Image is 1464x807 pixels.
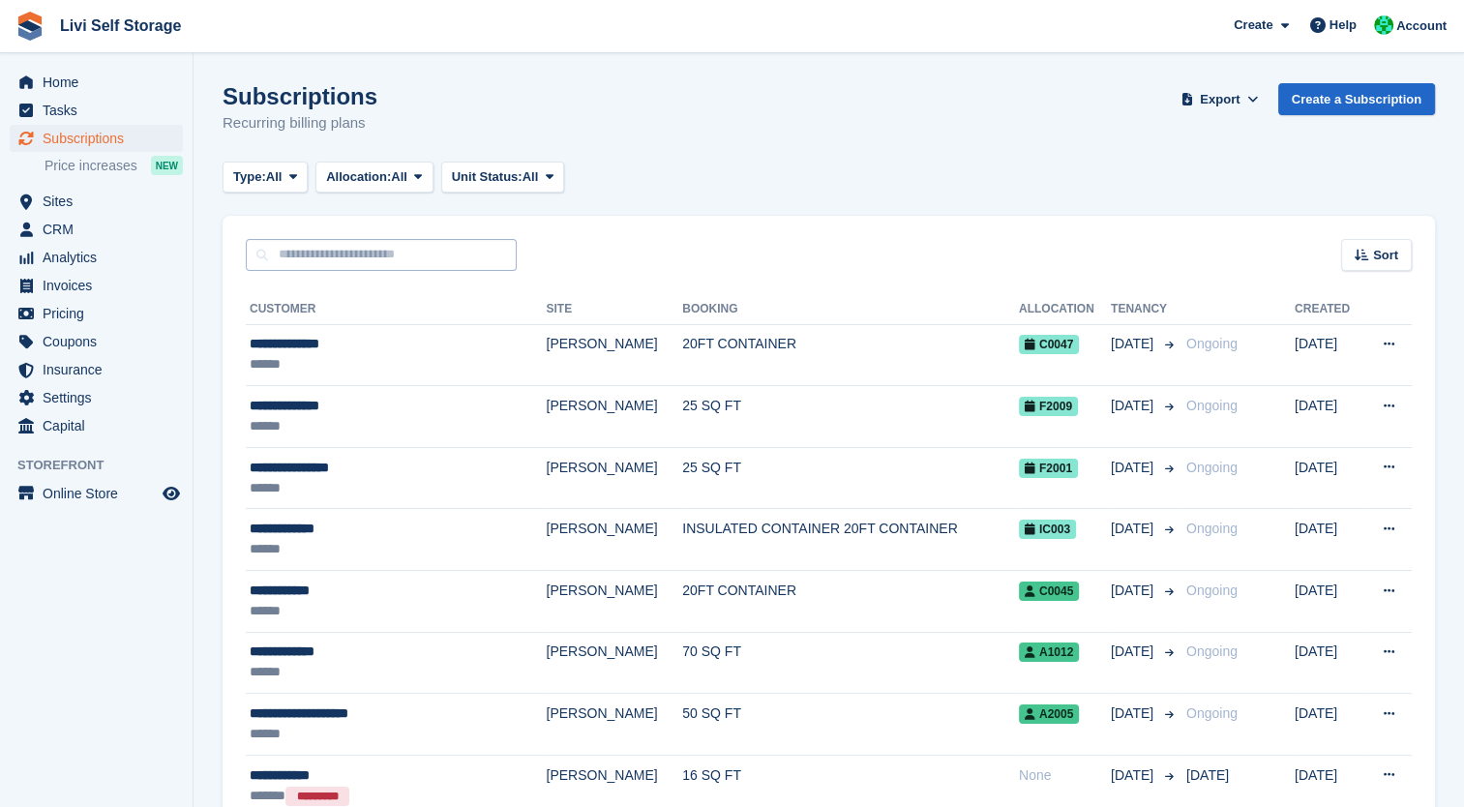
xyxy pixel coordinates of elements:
span: Sort [1373,246,1398,265]
span: Allocation: [326,167,391,187]
span: [DATE] [1111,334,1157,354]
span: [DATE] [1111,703,1157,724]
a: menu [10,356,183,383]
button: Unit Status: All [441,162,564,194]
span: [DATE] [1111,519,1157,539]
a: menu [10,300,183,327]
span: A2005 [1019,704,1079,724]
a: menu [10,97,183,124]
span: Ongoing [1186,398,1238,413]
span: Type: [233,167,266,187]
td: [DATE] [1295,386,1362,448]
a: menu [10,216,183,243]
span: Online Store [43,480,159,507]
td: [DATE] [1295,509,1362,571]
a: menu [10,188,183,215]
span: Sites [43,188,159,215]
td: [PERSON_NAME] [546,324,682,386]
td: 20FT CONTAINER [682,324,1019,386]
span: Coupons [43,328,159,355]
span: F2009 [1019,397,1078,416]
h1: Subscriptions [223,83,377,109]
span: Pricing [43,300,159,327]
a: menu [10,125,183,152]
a: Preview store [160,482,183,505]
a: Price increases NEW [45,155,183,176]
div: NEW [151,156,183,175]
span: CRM [43,216,159,243]
td: [PERSON_NAME] [546,447,682,509]
a: menu [10,328,183,355]
a: menu [10,69,183,96]
span: Price increases [45,157,137,175]
a: menu [10,384,183,411]
span: C0047 [1019,335,1079,354]
span: Home [43,69,159,96]
span: Tasks [43,97,159,124]
span: Export [1200,90,1240,109]
span: Storefront [17,456,193,475]
span: Ongoing [1186,705,1238,721]
td: [DATE] [1295,632,1362,694]
span: Create [1234,15,1272,35]
span: Ongoing [1186,583,1238,598]
span: [DATE] [1111,765,1157,786]
span: Insurance [43,356,159,383]
span: Account [1396,16,1447,36]
td: [DATE] [1295,694,1362,756]
span: Ongoing [1186,521,1238,536]
div: None [1019,765,1111,786]
td: [DATE] [1295,324,1362,386]
span: All [266,167,283,187]
span: F2001 [1019,459,1078,478]
td: INSULATED CONTAINER 20FT CONTAINER [682,509,1019,571]
a: Create a Subscription [1278,83,1435,115]
img: stora-icon-8386f47178a22dfd0bd8f6a31ec36ba5ce8667c1dd55bd0f319d3a0aa187defe.svg [15,12,45,41]
span: Help [1330,15,1357,35]
span: Settings [43,384,159,411]
span: [DATE] [1111,396,1157,416]
td: [PERSON_NAME] [546,386,682,448]
button: Allocation: All [315,162,433,194]
a: menu [10,244,183,271]
span: A1012 [1019,643,1079,662]
td: [PERSON_NAME] [546,509,682,571]
td: [PERSON_NAME] [546,694,682,756]
a: menu [10,412,183,439]
th: Booking [682,294,1019,325]
a: menu [10,480,183,507]
span: Ongoing [1186,336,1238,351]
span: Subscriptions [43,125,159,152]
th: Site [546,294,682,325]
span: Ongoing [1186,643,1238,659]
img: Joe Robertson [1374,15,1393,35]
th: Customer [246,294,546,325]
th: Tenancy [1111,294,1179,325]
span: All [391,167,407,187]
a: Livi Self Storage [52,10,189,42]
span: Unit Status: [452,167,523,187]
span: [DATE] [1186,767,1229,783]
span: IC003 [1019,520,1076,539]
p: Recurring billing plans [223,112,377,134]
span: Capital [43,412,159,439]
td: 25 SQ FT [682,386,1019,448]
span: All [523,167,539,187]
td: 20FT CONTAINER [682,571,1019,633]
span: [DATE] [1111,458,1157,478]
span: [DATE] [1111,581,1157,601]
td: [DATE] [1295,447,1362,509]
span: C0045 [1019,582,1079,601]
button: Type: All [223,162,308,194]
td: 25 SQ FT [682,447,1019,509]
span: Analytics [43,244,159,271]
a: menu [10,272,183,299]
td: [DATE] [1295,571,1362,633]
span: Ongoing [1186,460,1238,475]
button: Export [1178,83,1263,115]
td: [PERSON_NAME] [546,571,682,633]
span: Invoices [43,272,159,299]
td: [PERSON_NAME] [546,632,682,694]
td: 50 SQ FT [682,694,1019,756]
td: 70 SQ FT [682,632,1019,694]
